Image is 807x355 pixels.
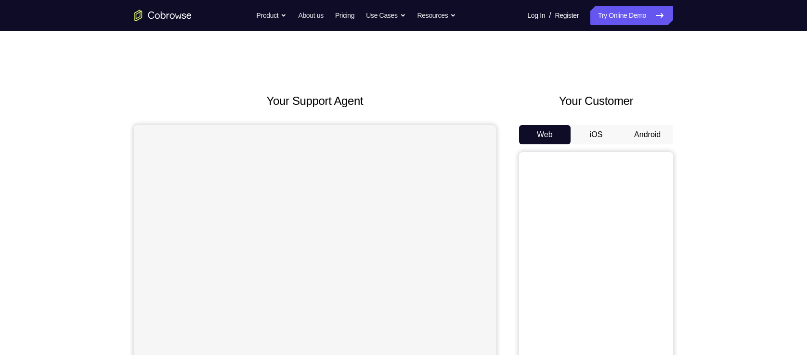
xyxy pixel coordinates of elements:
span: / [549,10,551,21]
h2: Your Support Agent [134,92,496,110]
a: About us [298,6,323,25]
a: Try Online Demo [590,6,673,25]
h2: Your Customer [519,92,673,110]
button: Resources [417,6,456,25]
a: Go to the home page [134,10,192,21]
button: Product [257,6,287,25]
a: Pricing [335,6,354,25]
button: Web [519,125,571,144]
a: Register [555,6,579,25]
button: iOS [571,125,622,144]
a: Log In [527,6,545,25]
button: Android [622,125,673,144]
button: Use Cases [366,6,405,25]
